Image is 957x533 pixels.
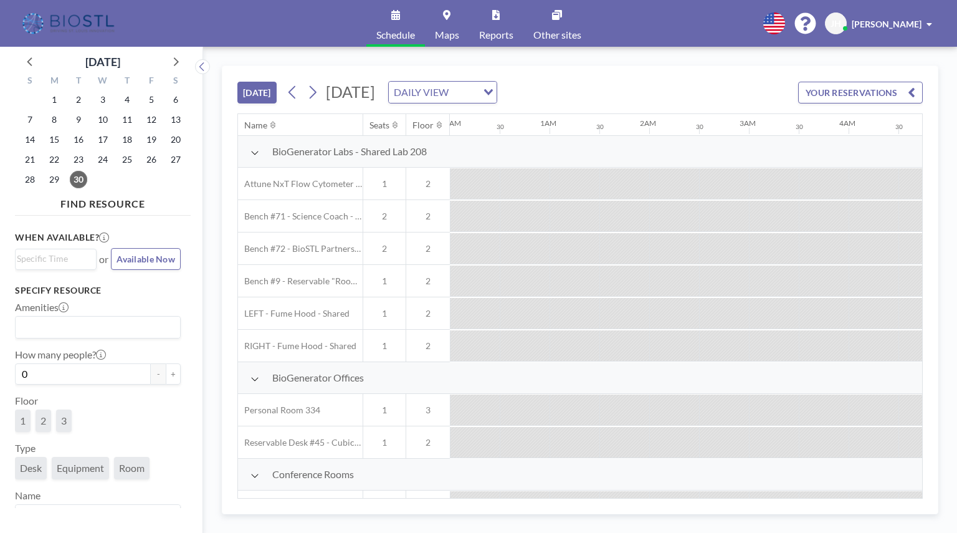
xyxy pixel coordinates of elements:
[238,405,320,416] span: Personal Room 334
[167,151,184,168] span: Saturday, September 27, 2025
[70,131,87,148] span: Tuesday, September 16, 2025
[363,178,406,190] span: 1
[831,18,841,29] span: JH
[406,243,450,254] span: 2
[369,120,389,131] div: Seats
[798,82,923,103] button: YOUR RESERVATIONS
[67,74,91,90] div: T
[839,118,855,128] div: 4AM
[363,276,406,287] span: 1
[118,111,136,128] span: Thursday, September 11, 2025
[118,151,136,168] span: Thursday, September 25, 2025
[70,151,87,168] span: Tuesday, September 23, 2025
[15,285,181,296] h3: Specify resource
[533,30,581,40] span: Other sites
[21,111,39,128] span: Sunday, September 7, 2025
[440,118,461,128] div: 12AM
[16,505,180,526] div: Search for option
[40,415,46,426] span: 2
[111,248,181,270] button: Available Now
[20,415,26,426] span: 1
[163,74,188,90] div: S
[70,91,87,108] span: Tuesday, September 2, 2025
[363,211,406,222] span: 2
[143,151,160,168] span: Friday, September 26, 2025
[42,74,67,90] div: M
[143,131,160,148] span: Friday, September 19, 2025
[167,111,184,128] span: Saturday, September 13, 2025
[272,145,427,158] span: BioGenerator Labs - Shared Lab 208
[238,340,356,352] span: RIGHT - Fume Hood - Shared
[740,118,756,128] div: 3AM
[238,178,363,190] span: Attune NxT Flow Cytometer - Bench #25
[15,489,40,502] label: Name
[406,405,450,416] span: 3
[21,131,39,148] span: Sunday, September 14, 2025
[244,120,267,131] div: Name
[376,30,415,40] span: Schedule
[17,507,173,524] input: Search for option
[237,82,277,103] button: [DATE]
[94,151,112,168] span: Wednesday, September 24, 2025
[45,91,63,108] span: Monday, September 1, 2025
[238,243,363,254] span: Bench #72 - BioSTL Partnerships & Apprenticeships Bench
[412,120,434,131] div: Floor
[391,84,451,100] span: DAILY VIEW
[118,91,136,108] span: Thursday, September 4, 2025
[70,171,87,188] span: Tuesday, September 30, 2025
[406,437,450,448] span: 2
[143,111,160,128] span: Friday, September 12, 2025
[115,74,139,90] div: T
[406,308,450,319] span: 2
[94,91,112,108] span: Wednesday, September 3, 2025
[406,340,450,352] span: 2
[18,74,42,90] div: S
[21,151,39,168] span: Sunday, September 21, 2025
[166,363,181,385] button: +
[119,462,145,474] span: Room
[15,193,191,210] h4: FIND RESOURCE
[99,253,108,266] span: or
[16,317,180,338] div: Search for option
[696,123,703,131] div: 30
[796,123,803,131] div: 30
[406,178,450,190] span: 2
[139,74,163,90] div: F
[435,30,459,40] span: Maps
[57,462,104,474] span: Equipment
[640,118,656,128] div: 2AM
[238,437,363,448] span: Reservable Desk #45 - Cubicle Area (Office 206)
[596,123,604,131] div: 30
[452,84,476,100] input: Search for option
[389,82,497,103] div: Search for option
[406,211,450,222] span: 2
[61,415,67,426] span: 3
[45,131,63,148] span: Monday, September 15, 2025
[91,74,115,90] div: W
[852,19,921,29] span: [PERSON_NAME]
[17,252,89,266] input: Search for option
[15,348,106,361] label: How many people?
[363,340,406,352] span: 1
[45,171,63,188] span: Monday, September 29, 2025
[15,301,69,314] label: Amenities
[326,82,375,101] span: [DATE]
[497,123,504,131] div: 30
[238,276,363,287] span: Bench #9 - Reservable "RoomZilla" Bench
[118,131,136,148] span: Thursday, September 18, 2025
[17,319,173,335] input: Search for option
[21,171,39,188] span: Sunday, September 28, 2025
[94,111,112,128] span: Wednesday, September 10, 2025
[45,111,63,128] span: Monday, September 8, 2025
[167,91,184,108] span: Saturday, September 6, 2025
[15,442,36,454] label: Type
[272,372,364,384] span: BioGenerator Offices
[70,111,87,128] span: Tuesday, September 9, 2025
[151,363,166,385] button: -
[143,91,160,108] span: Friday, September 5, 2025
[363,405,406,416] span: 1
[540,118,556,128] div: 1AM
[167,131,184,148] span: Saturday, September 20, 2025
[16,249,96,268] div: Search for option
[117,254,175,264] span: Available Now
